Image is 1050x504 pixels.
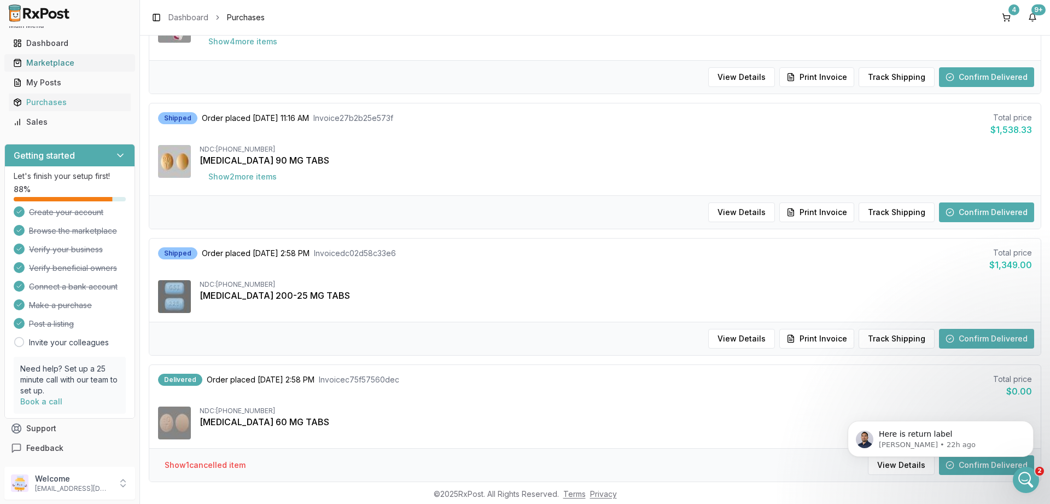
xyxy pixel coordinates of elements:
iframe: Intercom live chat [1013,467,1039,493]
button: Dashboard [4,34,135,52]
div: Purchases [13,97,126,108]
button: Purchases [4,94,135,111]
button: View Details [708,329,775,349]
span: Order placed [DATE] 11:16 AM [202,113,309,124]
div: [MEDICAL_DATA] 90 MG TABS [200,154,1032,167]
button: Print Invoice [779,67,854,87]
a: Sales [9,112,131,132]
div: Marketplace [13,57,126,68]
span: Make a purchase [29,300,92,311]
a: Purchases [9,92,131,112]
a: Dashboard [168,12,208,23]
p: [EMAIL_ADDRESS][DOMAIN_NAME] [35,484,111,493]
img: Brilinta 60 MG TABS [158,407,191,439]
button: Confirm Delivered [939,329,1034,349]
h3: Getting started [14,149,75,162]
button: Confirm Delivered [939,67,1034,87]
button: My Posts [4,74,135,91]
a: Terms [563,489,586,499]
span: Browse the marketplace [29,225,117,236]
span: Order placed [DATE] 2:58 PM [202,248,310,259]
span: Order placed [DATE] 2:58 PM [207,374,314,385]
a: Privacy [590,489,617,499]
div: 4 [1008,4,1019,15]
div: Delivered [158,374,202,386]
div: My Posts [13,77,126,88]
div: Total price [990,112,1032,123]
div: 9+ [1031,4,1046,15]
a: Marketplace [9,53,131,73]
button: Track Shipping [859,67,935,87]
nav: breadcrumb [168,12,265,23]
div: [MEDICAL_DATA] 200-25 MG TABS [200,289,1032,302]
button: Track Shipping [859,329,935,349]
img: RxPost Logo [4,4,74,22]
a: Dashboard [9,33,131,53]
div: Sales [13,117,126,128]
button: Feedback [4,438,135,458]
a: Book a call [20,397,62,406]
span: Create your account [29,207,103,218]
span: 88 % [14,184,31,195]
span: Feedback [26,443,63,454]
button: 4 [997,9,1015,26]
img: Brilinta 90 MG TABS [158,145,191,178]
span: Invoice dc02d58c33e6 [314,248,396,259]
button: Track Shipping [859,202,935,222]
div: Shipped [158,112,197,124]
span: Post a listing [29,318,74,329]
img: User avatar [11,474,28,492]
iframe: Intercom notifications message [831,398,1050,474]
button: Support [4,419,135,438]
span: Invoice c75f57560dec [319,374,399,385]
span: Purchases [227,12,265,23]
button: Sales [4,113,135,131]
a: Invite your colleagues [29,337,109,348]
p: Let's finish your setup first! [14,171,126,182]
button: Show1cancelled item [156,455,254,475]
button: View Details [708,67,775,87]
img: Descovy 200-25 MG TABS [158,280,191,313]
span: Connect a bank account [29,281,118,292]
div: [MEDICAL_DATA] 60 MG TABS [200,415,1032,428]
div: NDC: [PHONE_NUMBER] [200,407,1032,415]
span: Invoice 27b2b25e573f [313,113,393,124]
div: $1,538.33 [990,123,1032,136]
span: 2 [1035,467,1044,476]
button: Show2more items [200,167,285,187]
div: NDC: [PHONE_NUMBER] [200,280,1032,289]
a: My Posts [9,73,131,92]
button: Marketplace [4,54,135,72]
div: NDC: [PHONE_NUMBER] [200,145,1032,154]
div: $1,349.00 [989,258,1032,271]
button: Confirm Delivered [939,202,1034,222]
button: View Details [708,202,775,222]
div: Total price [989,247,1032,258]
button: Print Invoice [779,329,854,349]
p: Welcome [35,473,111,484]
div: Dashboard [13,38,126,49]
span: Verify beneficial owners [29,263,117,274]
div: Total price [993,374,1032,385]
p: Need help? Set up a 25 minute call with our team to set up. [20,363,119,396]
button: Print Invoice [779,202,854,222]
button: 9+ [1024,9,1041,26]
button: Show4more items [200,32,286,51]
span: Verify your business [29,244,103,255]
div: Shipped [158,247,197,259]
div: $0.00 [993,385,1032,398]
